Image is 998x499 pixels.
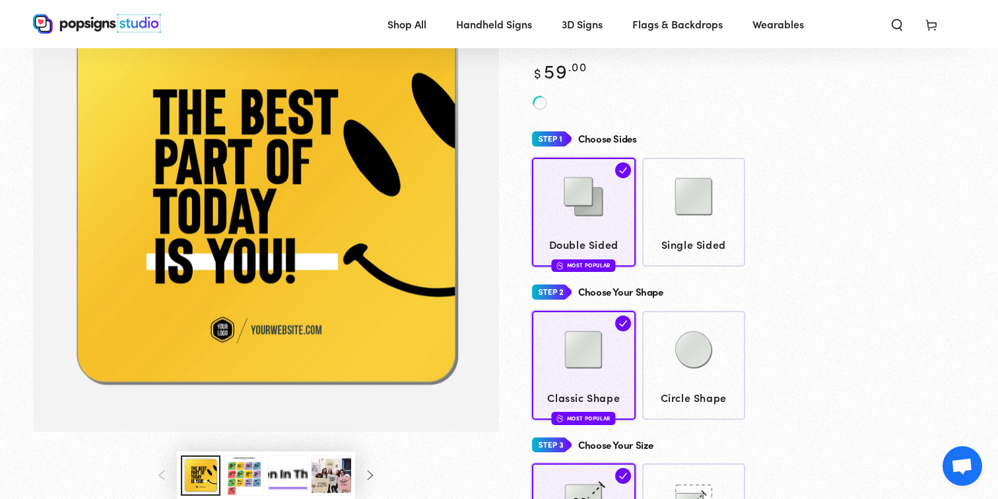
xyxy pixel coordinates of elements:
[534,63,542,82] span: $
[880,9,914,38] summary: Search our site
[532,311,636,420] a: Classic Shape Classic Shape Most Popular
[552,412,616,424] div: Most Popular
[557,261,564,270] img: fire.svg
[33,14,161,34] img: Popsigns Studio
[181,455,220,496] button: Load image 1 in gallery view
[661,317,727,383] img: Circle Shape
[446,7,542,42] a: Handheld Signs
[532,158,636,267] a: Double Sided Double Sided Most Popular
[578,440,653,451] h4: Choose Your Size
[642,311,746,420] a: Circle Shape Circle Shape
[642,158,746,267] a: Single Sided Single Sided
[532,57,587,84] bdi: 59
[532,127,572,151] img: Step 1
[539,235,630,254] span: Double Sided
[550,164,616,230] img: Double Sided
[550,317,616,383] img: Classic Shape
[355,461,384,490] button: Slide right
[532,433,572,457] img: Step 3
[568,58,587,75] sup: .00
[622,7,733,42] a: Flags & Backdrops
[615,316,631,331] img: check.svg
[532,95,548,111] img: spinner_new.svg
[224,455,264,496] button: Load image 3 in gallery view
[562,15,603,34] span: 3D Signs
[552,259,616,272] div: Most Popular
[387,15,426,34] span: Shop All
[632,15,723,34] span: Flags & Backdrops
[752,15,804,34] span: Wearables
[532,280,572,304] img: Step 2
[539,388,630,407] span: Classic Shape
[148,461,177,490] button: Slide left
[552,7,613,42] a: 3D Signs
[615,468,631,484] img: check.svg
[557,414,564,423] img: fire.svg
[661,164,727,230] img: Single Sided
[578,133,637,145] h4: Choose Sides
[648,388,739,407] span: Circle Shape
[312,455,351,496] button: Load image 5 in gallery view
[268,455,308,496] button: Load image 4 in gallery view
[943,446,982,486] a: Open chat
[456,15,532,34] span: Handheld Signs
[615,162,631,178] img: check.svg
[743,7,814,42] a: Wearables
[378,7,436,42] a: Shop All
[648,235,739,254] span: Single Sided
[578,286,663,298] h4: Choose Your Shape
